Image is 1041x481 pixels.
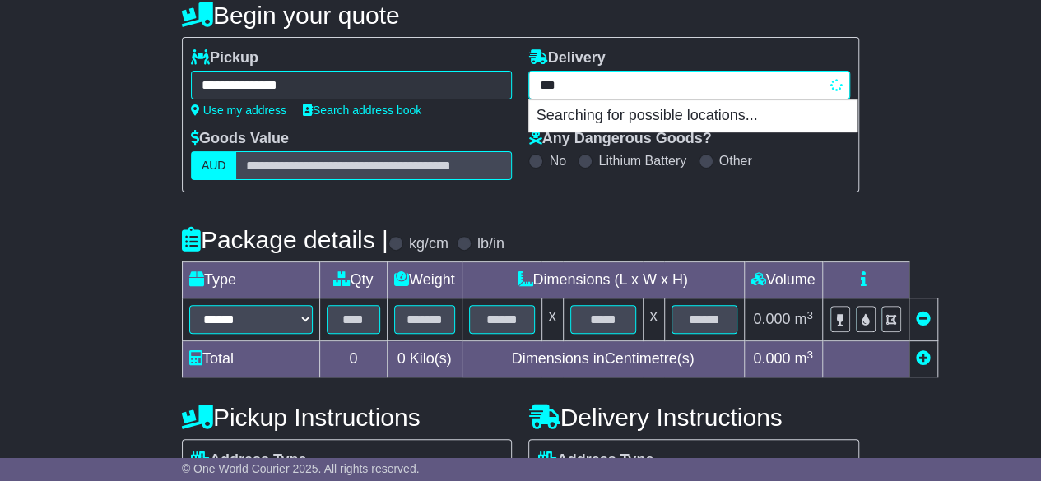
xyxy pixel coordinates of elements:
td: x [643,298,664,341]
label: kg/cm [409,235,448,253]
td: Type [182,262,319,298]
label: Lithium Battery [598,153,686,169]
h4: Delivery Instructions [528,404,859,431]
label: No [549,153,565,169]
label: Pickup [191,49,258,67]
span: m [794,311,813,327]
a: Remove this item [916,311,931,327]
sup: 3 [806,309,813,321]
label: Address Type [191,451,307,469]
label: Goods Value [191,130,289,148]
td: Dimensions (L x W x H) [462,262,744,298]
td: Qty [319,262,387,298]
span: 0.000 [753,350,790,367]
label: Delivery [528,49,605,67]
label: Address Type [537,451,653,469]
td: Dimensions in Centimetre(s) [462,341,744,377]
td: Weight [387,262,462,298]
a: Add new item [916,350,931,367]
h4: Begin your quote [182,2,859,29]
td: x [541,298,563,341]
td: Kilo(s) [387,341,462,377]
label: Other [719,153,752,169]
h4: Pickup Instructions [182,404,513,431]
typeahead: Please provide city [528,71,850,99]
td: Total [182,341,319,377]
td: Volume [744,262,822,298]
span: 0 [397,350,406,367]
a: Search address book [303,104,421,117]
label: Any Dangerous Goods? [528,130,711,148]
a: Use my address [191,104,286,117]
span: 0.000 [753,311,790,327]
p: Searching for possible locations... [529,100,857,132]
td: 0 [319,341,387,377]
label: lb/in [477,235,504,253]
label: AUD [191,151,237,180]
span: © One World Courier 2025. All rights reserved. [182,462,420,475]
span: m [794,350,813,367]
h4: Package details | [182,226,388,253]
sup: 3 [806,349,813,361]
